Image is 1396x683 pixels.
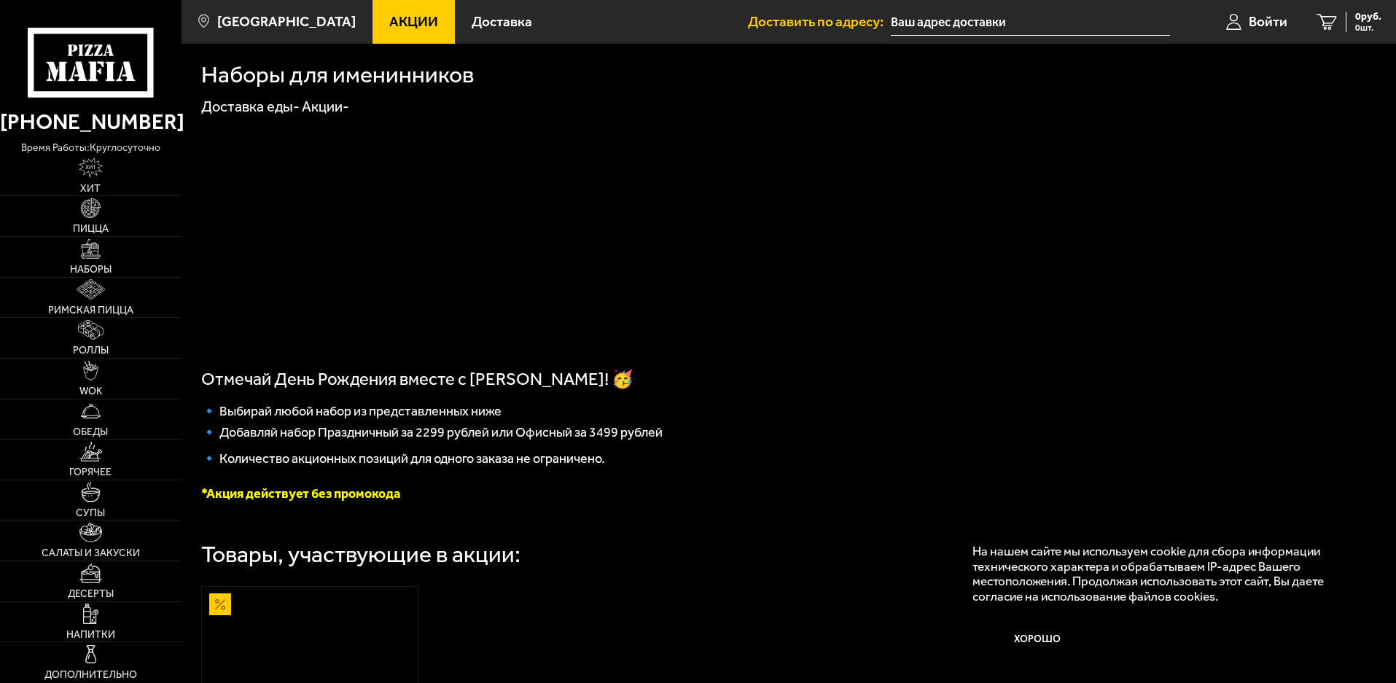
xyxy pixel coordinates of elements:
[389,15,438,28] span: Акции
[73,346,109,356] span: Роллы
[201,543,520,566] div: Товары, участвующие в акции:
[891,9,1170,36] input: Ваш адрес доставки
[1355,12,1381,22] span: 0 руб.
[472,15,532,28] span: Доставка
[73,427,108,437] span: Обеды
[73,224,109,234] span: Пицца
[79,386,102,397] span: WOK
[70,265,112,275] span: Наборы
[44,670,137,680] span: Дополнительно
[68,589,114,599] span: Десерты
[209,593,231,615] img: Акционный
[217,15,356,28] span: [GEOGRAPHIC_DATA]
[1355,23,1381,32] span: 0 шт.
[69,467,112,477] span: Горячее
[201,485,400,501] font: *Акция действует без промокода
[201,424,663,440] span: 🔹 Добавляй набор Праздничный за 2299 рублей или Офисный за 3499 рублей
[48,305,133,316] span: Римская пицца
[1249,15,1287,28] span: Войти
[201,369,633,389] span: Отмечай День Рождения вместе с [PERSON_NAME]! 🥳
[972,618,1104,662] button: Хорошо
[748,15,891,28] span: Доставить по адресу:
[42,548,140,558] span: Салаты и закуски
[302,98,349,115] a: Акции-
[201,98,300,115] a: Доставка еды-
[80,184,101,194] span: Хит
[972,544,1354,604] p: На нашем сайте мы используем cookie для сбора информации технического характера и обрабатываем IP...
[201,450,605,467] span: 🔹 Количество акционных позиций для одного заказа не ограничено.
[66,630,115,640] span: Напитки
[76,508,105,518] span: Супы
[201,403,502,419] span: 🔹 Выбирай любой набор из представленных ниже
[201,63,474,87] h1: Наборы для именинников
